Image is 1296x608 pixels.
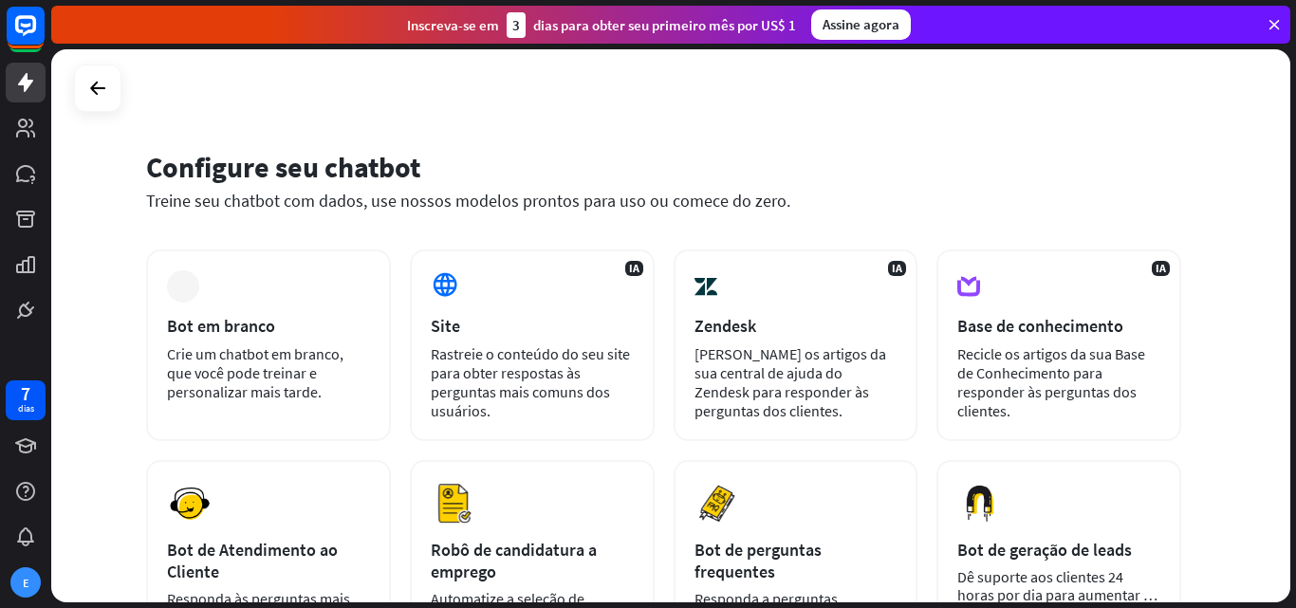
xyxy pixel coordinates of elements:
font: Robô de candidatura a emprego [431,539,597,582]
div: E [10,567,41,598]
a: 7 dias [6,380,46,420]
font: Treine seu chatbot com dados, use nossos modelos prontos para uso ou comece do zero. [146,190,790,212]
font: IA [1156,261,1166,275]
font: Rastreie o conteúdo do seu site para obter respostas às perguntas mais comuns dos usuários. [431,344,630,420]
font: Base de conhecimento [957,315,1123,337]
font: Bot de geração de leads [957,539,1132,561]
font: Zendesk [694,315,756,337]
font: [PERSON_NAME] os artigos da sua central de ajuda do Zendesk para responder às perguntas dos clien... [694,344,886,420]
font: Bot de Atendimento ao Cliente [167,539,338,582]
font: Bot em branco [167,315,275,337]
font: 3 [512,16,520,34]
font: 7 [21,381,30,405]
font: dias [18,402,34,415]
font: Recicle os artigos da sua Base de Conhecimento para responder às perguntas dos clientes. [957,344,1145,420]
font: Site [431,315,460,337]
font: Crie um chatbot em branco, que você pode treinar e personalizar mais tarde. [167,344,343,401]
font: Configure seu chatbot [146,149,420,185]
font: IA [892,261,902,275]
button: Abra o widget de bate-papo do LiveChat [15,8,72,64]
font: Bot de perguntas frequentes [694,539,822,582]
font: dias para obter seu primeiro mês por US$ 1 [533,16,796,34]
font: Inscreva-se em [407,16,499,34]
font: Assine agora [823,15,899,33]
font: IA [629,261,639,275]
